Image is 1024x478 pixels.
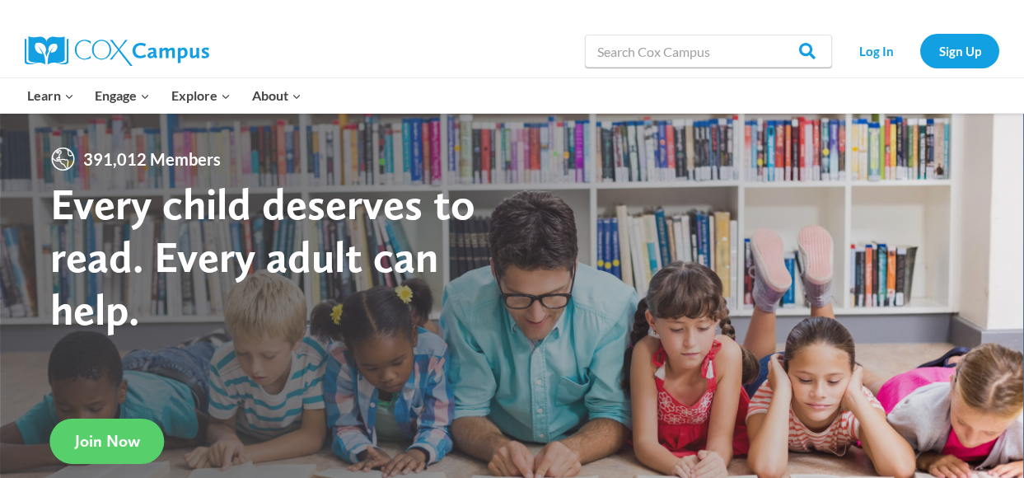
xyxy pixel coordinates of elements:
a: Log In [840,34,912,68]
span: Explore [171,85,231,106]
nav: Primary Navigation [16,78,311,113]
span: 391,012 Members [77,146,227,172]
span: About [252,85,302,106]
a: Join Now [50,419,165,464]
strong: Every child deserves to read. Every adult can help. [50,177,475,335]
span: Join Now [75,431,140,451]
a: Sign Up [920,34,999,68]
nav: Secondary Navigation [840,34,999,68]
span: Learn [27,85,74,106]
input: Search Cox Campus [585,35,832,68]
span: Engage [95,85,150,106]
img: Cox Campus [25,36,209,66]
